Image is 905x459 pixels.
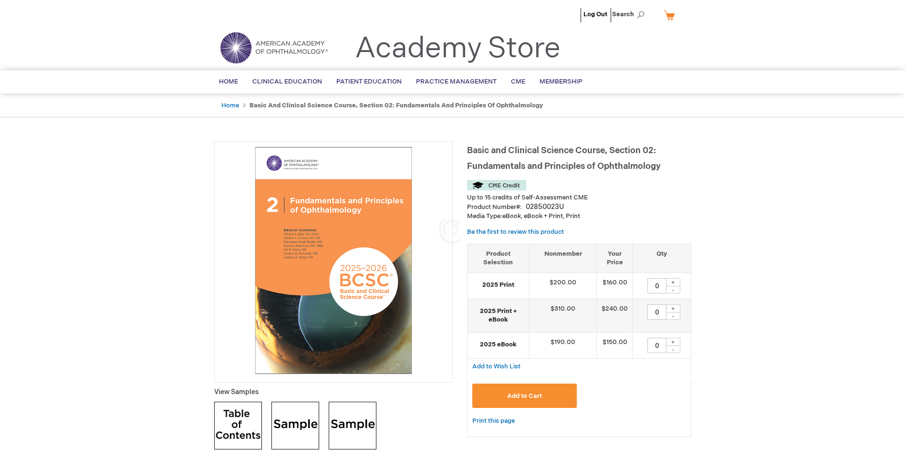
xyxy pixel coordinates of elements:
[221,102,239,109] a: Home
[526,202,564,212] div: 02850023U
[507,392,542,400] span: Add to Cart
[467,228,564,236] a: Be the first to review this product
[214,387,453,397] p: View Samples
[219,146,447,375] img: Basic and Clinical Science Course, Section 02: Fundamentals and Principles of Ophthalmology
[472,415,515,427] a: Print this page
[529,244,597,272] th: Nonmember
[467,193,691,202] li: Up to 15 credits of Self-Assessment CME
[252,78,322,85] span: Clinical Education
[467,212,691,221] p: eBook, eBook + Print, Print
[666,278,680,286] div: +
[666,286,680,293] div: -
[647,338,666,353] input: Qty
[416,78,497,85] span: Practice Management
[472,307,524,324] strong: 2025 Print + eBook
[472,362,520,370] a: Add to Wish List
[597,244,633,272] th: Your Price
[666,345,680,353] div: -
[468,244,530,272] th: Product Selection
[529,332,597,358] td: $190.00
[666,338,680,346] div: +
[472,384,577,408] button: Add to Cart
[540,78,583,85] span: Membership
[336,78,402,85] span: Patient Education
[467,180,526,190] img: CME Credit
[467,203,522,211] strong: Product Number
[467,146,661,171] span: Basic and Clinical Science Course, Section 02: Fundamentals and Principles of Ophthalmology
[472,281,524,290] strong: 2025 Print
[529,299,597,332] td: $310.00
[511,78,525,85] span: CME
[583,10,607,18] a: Log Out
[219,78,238,85] span: Home
[529,272,597,299] td: $200.00
[597,299,633,332] td: $240.00
[329,402,376,449] img: Click to view
[666,312,680,320] div: -
[467,212,502,220] strong: Media Type:
[647,278,666,293] input: Qty
[647,304,666,320] input: Qty
[666,304,680,313] div: +
[472,340,524,349] strong: 2025 eBook
[271,402,319,449] img: Click to view
[214,402,262,449] img: Click to view
[472,363,520,370] span: Add to Wish List
[597,272,633,299] td: $160.00
[612,5,648,24] span: Search
[633,244,691,272] th: Qty
[355,31,561,66] a: Academy Store
[597,332,633,358] td: $150.00
[250,102,543,109] strong: Basic and Clinical Science Course, Section 02: Fundamentals and Principles of Ophthalmology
